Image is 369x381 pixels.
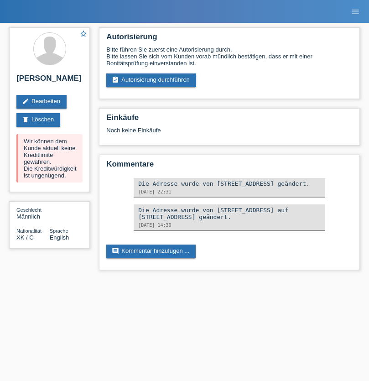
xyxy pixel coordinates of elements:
a: commentKommentar hinzufügen ... [106,245,196,258]
div: [DATE] 14:30 [138,223,321,228]
h2: Kommentare [106,160,353,173]
i: menu [351,7,360,16]
i: comment [112,247,119,255]
span: Kosovo / C / 20.11.1968 [16,234,34,241]
i: assignment_turned_in [112,76,119,84]
span: English [50,234,69,241]
a: editBearbeiten [16,95,67,109]
div: [DATE] 22:31 [138,189,321,194]
i: edit [22,98,29,105]
a: menu [346,9,364,14]
i: star_border [79,30,88,38]
div: Die Adresse wurde von [STREET_ADDRESS] geändert. [138,180,321,187]
div: Bitte führen Sie zuerst eine Autorisierung durch. Bitte lassen Sie sich vom Kunden vorab mündlich... [106,46,353,67]
a: deleteLöschen [16,113,60,127]
span: Nationalität [16,228,42,234]
h2: Autorisierung [106,32,353,46]
h2: [PERSON_NAME] [16,74,83,88]
span: Geschlecht [16,207,42,213]
div: Männlich [16,206,50,220]
span: Sprache [50,228,68,234]
div: Wir können dem Kunde aktuell keine Kreditlimite gewähren. Die Kreditwürdigkeit ist ungenügend. [16,134,83,183]
h2: Einkäufe [106,113,353,127]
a: star_border [79,30,88,39]
div: Die Adresse wurde von [STREET_ADDRESS] auf [STREET_ADDRESS] geändert. [138,207,321,220]
a: assignment_turned_inAutorisierung durchführen [106,73,196,87]
div: Noch keine Einkäufe [106,127,353,141]
i: delete [22,116,29,123]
